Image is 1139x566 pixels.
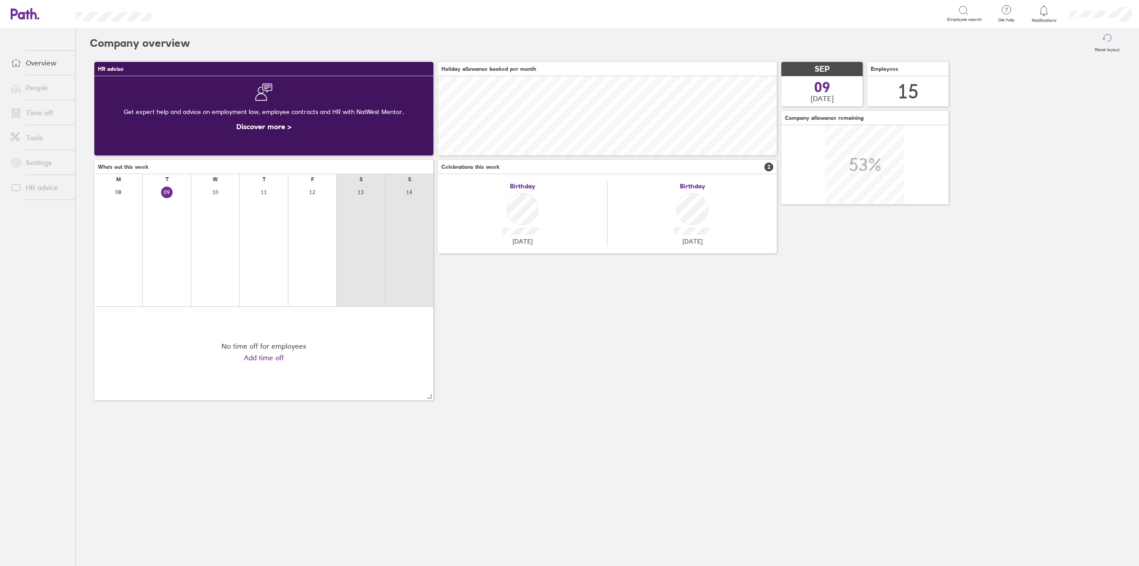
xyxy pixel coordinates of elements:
label: Reset layout [1090,45,1125,53]
span: Birthday [510,183,535,190]
span: 2 [764,163,773,171]
span: Company allowance remaining [785,115,864,121]
div: 15 [897,80,919,103]
a: Tools [4,129,75,147]
div: S [408,176,411,183]
div: F [311,176,314,183]
a: People [4,79,75,97]
a: Add time off [244,354,284,362]
span: Employees [871,66,898,72]
a: HR advice [4,179,75,196]
span: Who's out this week [98,164,149,170]
span: HR advice [98,66,124,72]
span: [DATE] [683,238,703,245]
a: Notifications [1030,4,1058,23]
div: Search [176,9,198,17]
div: T [263,176,266,183]
span: Birthday [680,183,705,190]
span: [DATE] [811,94,834,102]
span: SEP [815,65,830,74]
span: Celebrations this week [441,164,500,170]
a: Overview [4,54,75,72]
div: Get expert help and advice on employment law, employee contracts and HR with NatWest Mentor. [101,101,426,122]
span: [DATE] [513,238,533,245]
span: Employee search [947,17,982,22]
a: Time off [4,104,75,122]
div: M [116,176,121,183]
h2: Company overview [90,29,190,57]
a: Settings [4,154,75,171]
span: 09 [814,80,830,94]
div: S [359,176,363,183]
div: W [213,176,218,183]
div: T [166,176,169,183]
span: Notifications [1030,18,1058,23]
span: Holiday allowance booked per month [441,66,536,72]
span: Get help [992,17,1021,23]
button: Reset layout [1090,29,1125,57]
div: No time off for employees [222,342,306,350]
a: Discover more > [236,122,291,131]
